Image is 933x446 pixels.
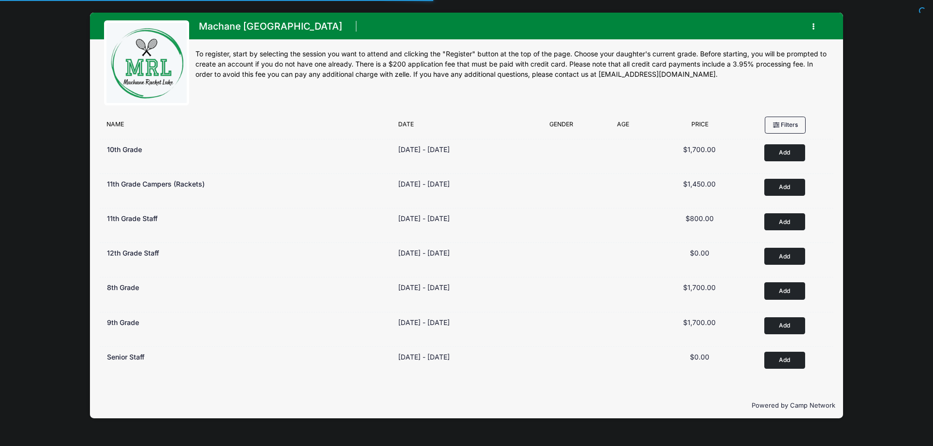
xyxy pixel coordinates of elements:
span: $0.00 [690,353,709,361]
div: [DATE] - [DATE] [398,282,450,292]
div: [DATE] - [DATE] [398,213,450,223]
span: $0.00 [690,249,709,257]
span: 12th Grade Staff [107,249,159,257]
div: Age [590,120,656,134]
button: Add [764,144,805,161]
h1: Machane [GEOGRAPHIC_DATA] [195,18,345,35]
span: $1,450.00 [683,180,716,188]
span: Senior Staff [107,353,144,361]
div: Date [393,120,532,134]
button: Add [764,317,805,334]
div: [DATE] - [DATE] [398,144,450,154]
div: To register, start by selecting the session you want to attend and clicking the "Register" button... [195,49,829,80]
span: $1,700.00 [683,145,716,154]
button: Add [764,213,805,230]
span: 11th Grade Staff [107,214,158,223]
div: Name [102,120,393,134]
button: Add [764,352,805,369]
button: Add [764,179,805,196]
div: [DATE] - [DATE] [398,248,450,258]
span: $1,700.00 [683,318,716,326]
img: logo [110,27,183,100]
span: $1,700.00 [683,283,716,292]
div: [DATE] - [DATE] [398,352,450,362]
span: 11th Grade Campers (Rackets) [107,180,205,188]
div: Price [656,120,743,134]
button: Add [764,248,805,265]
div: [DATE] - [DATE] [398,317,450,327]
div: [DATE] - [DATE] [398,179,450,189]
span: $800.00 [686,214,714,223]
span: 8th Grade [107,283,139,292]
span: 9th Grade [107,318,139,326]
span: 10th Grade [107,145,142,154]
button: Filters [765,117,806,133]
div: Gender [532,120,590,134]
button: Add [764,282,805,299]
p: Powered by Camp Network [98,401,835,411]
